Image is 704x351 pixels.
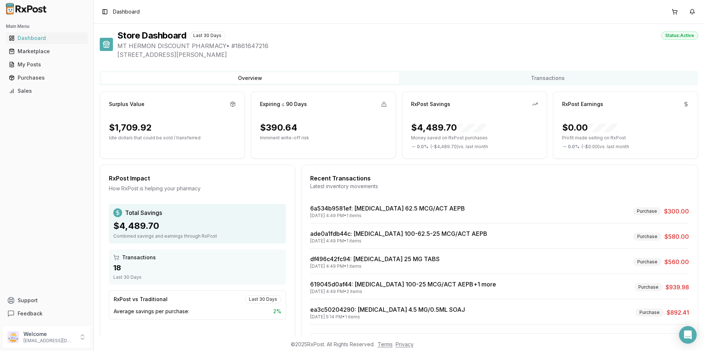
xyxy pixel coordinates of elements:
div: Combined savings and earnings through RxPost [113,233,282,239]
div: Last 30 Days [113,274,282,280]
div: [DATE] 4:49 PM • 1 items [310,213,465,219]
div: How RxPost is helping your pharmacy [109,185,286,192]
div: $0.00 [562,122,617,134]
div: [DATE] 5:14 PM • 1 items [310,314,465,320]
div: RxPost vs Traditional [114,296,168,303]
span: [STREET_ADDRESS][PERSON_NAME] [117,50,698,59]
h1: Store Dashboard [117,30,186,41]
div: My Posts [9,61,85,68]
div: RxPost Savings [411,100,450,108]
a: Privacy [396,341,414,347]
a: 6a534b9581ef: [MEDICAL_DATA] 62.5 MCG/ACT AEPB [310,205,465,212]
div: $390.64 [260,122,297,134]
div: Expiring ≤ 90 Days [260,100,307,108]
div: Last 30 Days [245,295,281,303]
span: ( - $0.00 ) vs. last month [582,144,629,150]
nav: breadcrumb [113,8,140,15]
div: Last 30 Days [189,32,225,40]
a: ea3c50204290: [MEDICAL_DATA] 4.5 MG/0.5ML SOAJ [310,306,465,313]
span: 0.0 % [417,144,428,150]
div: Status: Active [661,32,698,40]
button: Overview [101,72,399,84]
div: Purchase [633,258,661,266]
button: My Posts [3,59,91,70]
img: RxPost Logo [3,3,50,15]
div: [DATE] 4:49 PM • 2 items [310,289,496,295]
button: Feedback [3,307,91,320]
button: Sales [3,85,91,97]
span: $892.41 [667,308,689,317]
div: Purchase [633,233,661,241]
span: ( - $4,489.70 ) vs. last month [430,144,488,150]
div: $4,489.70 [411,122,486,134]
div: [DATE] 4:49 PM • 1 items [310,263,440,269]
div: Open Intercom Messenger [679,326,697,344]
span: 2 % [273,308,281,315]
img: User avatar [7,331,19,343]
div: Marketplace [9,48,85,55]
a: Dashboard [6,32,88,45]
span: 0.0 % [568,144,579,150]
span: $560.00 [664,257,689,266]
div: Surplus Value [109,100,144,108]
h2: Main Menu [6,23,88,29]
div: RxPost Earnings [562,100,603,108]
div: Latest inventory movements [310,183,689,190]
div: $1,709.92 [109,122,152,134]
span: $939.98 [665,283,689,292]
div: $4,489.70 [113,220,282,232]
span: Feedback [18,310,43,317]
button: View All Transactions [310,333,689,345]
div: Sales [9,87,85,95]
div: Purchase [633,207,661,215]
div: 18 [113,263,282,273]
div: Purchases [9,74,85,81]
span: $300.00 [664,207,689,216]
div: Purchase [634,283,663,291]
span: Average savings per purchase: [114,308,189,315]
span: Transactions [122,254,156,261]
a: Marketplace [6,45,88,58]
button: Marketplace [3,45,91,57]
div: Dashboard [9,34,85,42]
p: Idle dollars that could be sold / transferred [109,135,236,141]
button: Transactions [399,72,697,84]
a: Sales [6,84,88,98]
a: 619045d0af44: [MEDICAL_DATA] 100-25 MCG/ACT AEPB+1 more [310,281,496,288]
a: df496c42fc94: [MEDICAL_DATA] 25 MG TABS [310,255,440,263]
button: Purchases [3,72,91,84]
span: Dashboard [113,8,140,15]
div: RxPost Impact [109,174,286,183]
div: Recent Transactions [310,174,689,183]
span: $580.00 [664,232,689,241]
a: Terms [378,341,393,347]
a: Purchases [6,71,88,84]
p: [EMAIL_ADDRESS][DOMAIN_NAME] [23,338,74,344]
p: Profit made selling on RxPost [562,135,689,141]
p: Money saved on RxPost purchases [411,135,538,141]
p: Welcome [23,330,74,338]
a: ade0a1fdb44c: [MEDICAL_DATA] 100-62.5-25 MCG/ACT AEPB [310,230,487,237]
div: Purchase [635,308,664,317]
button: Dashboard [3,32,91,44]
div: [DATE] 4:49 PM • 1 items [310,238,487,244]
button: Support [3,294,91,307]
a: My Posts [6,58,88,71]
span: Total Savings [125,208,162,217]
span: MT HERMON DISCOUNT PHARMACY • # 1861647216 [117,41,698,50]
p: Imminent write-off risk [260,135,387,141]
